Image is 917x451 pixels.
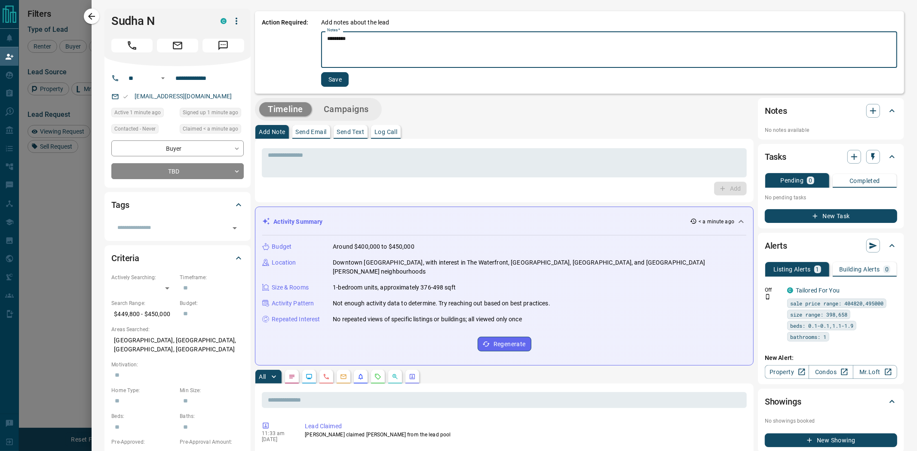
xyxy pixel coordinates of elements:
[259,129,285,135] p: Add Note
[111,326,244,333] p: Areas Searched:
[333,299,550,308] p: Not enough activity data to determine. Try reaching out based on best practices.
[321,72,349,87] button: Save
[357,373,364,380] svg: Listing Alerts
[765,146,897,167] div: Tasks
[333,315,522,324] p: No repeated views of specific listings or buildings; all viewed only once
[111,274,175,281] p: Actively Searching:
[123,94,129,100] svg: Email Valid
[478,337,531,351] button: Regenerate
[850,178,880,184] p: Completed
[111,195,244,215] div: Tags
[221,18,227,24] div: condos.ca
[333,242,414,251] p: Around $400,000 to $450,000
[111,412,175,420] p: Beds:
[111,251,139,265] h2: Criteria
[114,108,161,117] span: Active 1 minute ago
[765,239,787,253] h2: Alerts
[305,431,743,439] p: [PERSON_NAME] claimed [PERSON_NAME] from the lead pool
[180,438,244,446] p: Pre-Approval Amount:
[272,283,309,292] p: Size & Rooms
[765,395,801,408] h2: Showings
[790,299,883,308] span: sale price range: 404820,495000
[272,299,314,308] p: Activity Pattern
[315,102,377,116] button: Campaigns
[337,129,365,135] p: Send Text
[180,124,244,136] div: Sat Sep 13 2025
[288,373,295,380] svg: Notes
[111,307,175,321] p: $449,800 - $450,000
[790,310,847,319] span: size range: 398,658
[321,18,389,27] p: Add notes about the lead
[111,163,244,179] div: TBD
[259,102,312,116] button: Timeline
[111,198,129,212] h2: Tags
[374,373,381,380] svg: Requests
[180,274,244,281] p: Timeframe:
[111,248,244,268] div: Criteria
[765,433,897,447] button: New Showing
[816,266,819,272] p: 1
[340,373,347,380] svg: Emails
[796,287,840,294] a: Tailored For You
[262,430,292,436] p: 11:33 am
[765,191,897,204] p: No pending tasks
[780,177,804,183] p: Pending
[262,214,746,230] div: Activity Summary< a minute ago
[157,39,198,52] span: Email
[787,287,793,293] div: condos.ca
[699,218,734,225] p: < a minute ago
[392,373,399,380] svg: Opportunities
[183,108,238,117] span: Signed up 1 minute ago
[272,315,320,324] p: Repeated Interest
[111,361,244,369] p: Motivation:
[765,286,782,294] p: Off
[158,73,168,83] button: Open
[790,321,853,330] span: beds: 0.1-0.1,1.1-1.9
[773,266,811,272] p: Listing Alerts
[765,209,897,223] button: New Task
[333,258,746,276] p: Downtown [GEOGRAPHIC_DATA], with interest in The Waterfront, [GEOGRAPHIC_DATA], [GEOGRAPHIC_DATA]...
[180,108,244,120] div: Sat Sep 13 2025
[409,373,416,380] svg: Agent Actions
[765,101,897,121] div: Notes
[180,299,244,307] p: Budget:
[765,365,809,379] a: Property
[327,27,340,33] label: Notes
[111,14,208,28] h1: Sudha N
[765,235,897,256] div: Alerts
[306,373,313,380] svg: Lead Browsing Activity
[885,266,889,272] p: 0
[765,104,787,118] h2: Notes
[323,373,330,380] svg: Calls
[111,140,244,156] div: Buyer
[273,217,322,226] p: Activity Summary
[333,283,456,292] p: 1-bedroom units, approximately 376-498 sqft
[853,365,897,379] a: Mr.Loft
[111,333,244,357] p: [GEOGRAPHIC_DATA], [GEOGRAPHIC_DATA], [GEOGRAPHIC_DATA], [GEOGRAPHIC_DATA]
[111,387,175,394] p: Home Type:
[809,365,853,379] a: Condos
[262,18,308,87] p: Action Required:
[180,412,244,420] p: Baths:
[765,150,786,164] h2: Tasks
[272,258,296,267] p: Location
[180,387,244,394] p: Min Size:
[229,222,241,234] button: Open
[111,299,175,307] p: Search Range:
[374,129,397,135] p: Log Call
[765,391,897,412] div: Showings
[839,266,880,272] p: Building Alerts
[262,436,292,442] p: [DATE]
[202,39,244,52] span: Message
[765,126,897,134] p: No notes available
[790,332,826,341] span: bathrooms: 1
[765,294,771,300] svg: Push Notification Only
[809,177,812,183] p: 0
[272,242,291,251] p: Budget
[765,417,897,425] p: No showings booked
[111,39,153,52] span: Call
[114,125,156,133] span: Contacted - Never
[183,125,238,133] span: Claimed < a minute ago
[111,108,175,120] div: Sat Sep 13 2025
[135,93,232,100] a: [EMAIL_ADDRESS][DOMAIN_NAME]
